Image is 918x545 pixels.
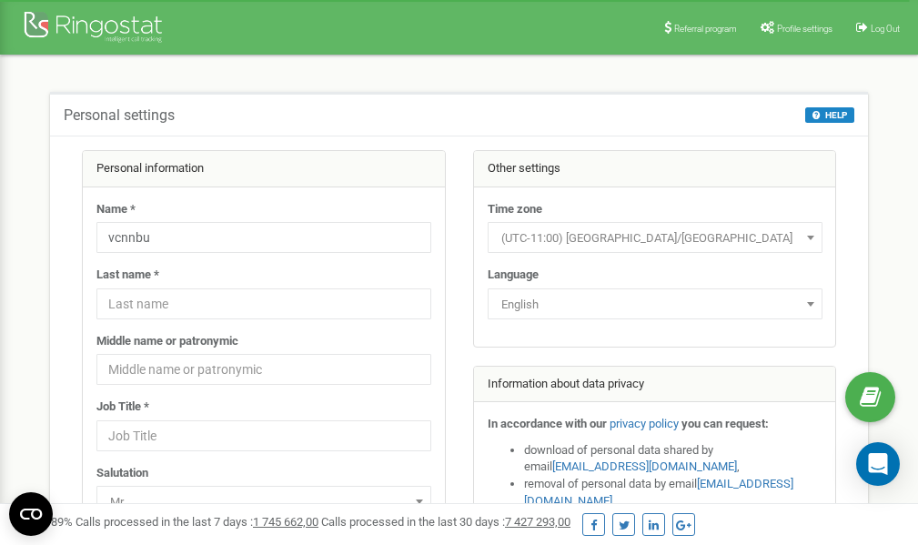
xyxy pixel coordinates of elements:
[96,486,431,517] span: Mr.
[96,267,159,284] label: Last name *
[474,151,836,187] div: Other settings
[76,515,318,529] span: Calls processed in the last 7 days :
[494,292,816,318] span: English
[103,489,425,515] span: Mr.
[488,417,607,430] strong: In accordance with our
[524,476,822,510] li: removal of personal data by email ,
[524,442,822,476] li: download of personal data shared by email ,
[96,399,149,416] label: Job Title *
[96,354,431,385] input: Middle name or patronymic
[96,465,148,482] label: Salutation
[856,442,900,486] div: Open Intercom Messenger
[96,333,238,350] label: Middle name or patronymic
[96,420,431,451] input: Job Title
[83,151,445,187] div: Personal information
[474,367,836,403] div: Information about data privacy
[488,201,542,218] label: Time zone
[494,226,816,251] span: (UTC-11:00) Pacific/Midway
[96,288,431,319] input: Last name
[488,267,539,284] label: Language
[9,492,53,536] button: Open CMP widget
[488,222,822,253] span: (UTC-11:00) Pacific/Midway
[488,288,822,319] span: English
[871,24,900,34] span: Log Out
[321,515,570,529] span: Calls processed in the last 30 days :
[805,107,854,123] button: HELP
[681,417,769,430] strong: you can request:
[674,24,737,34] span: Referral program
[610,417,679,430] a: privacy policy
[505,515,570,529] u: 7 427 293,00
[64,107,175,124] h5: Personal settings
[96,222,431,253] input: Name
[253,515,318,529] u: 1 745 662,00
[777,24,832,34] span: Profile settings
[96,201,136,218] label: Name *
[552,459,737,473] a: [EMAIL_ADDRESS][DOMAIN_NAME]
